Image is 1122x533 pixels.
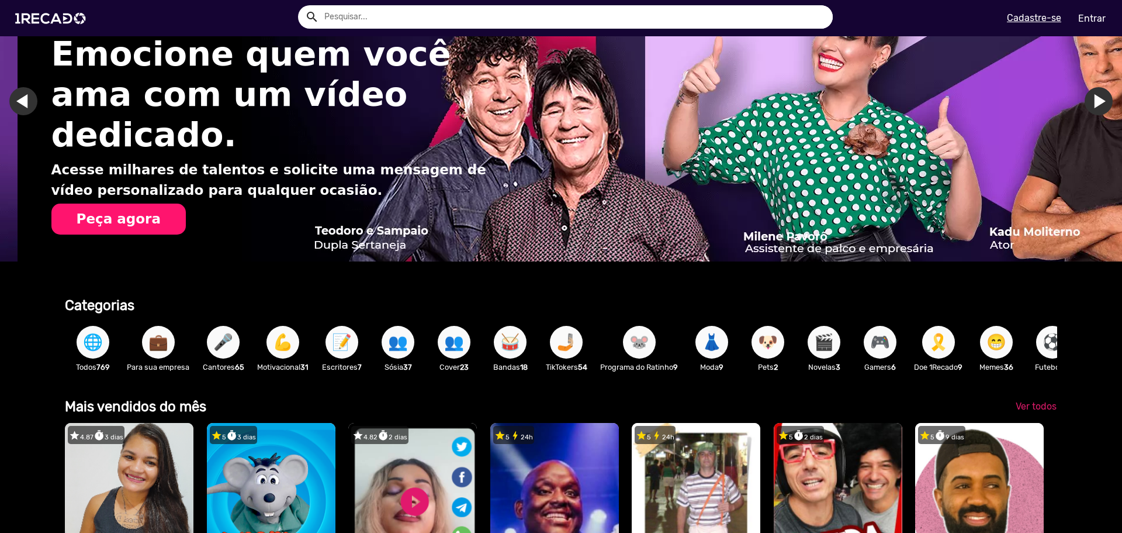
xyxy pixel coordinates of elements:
b: 9 [673,363,678,372]
p: Moda [690,362,734,373]
p: Sósia [376,362,420,373]
b: 6 [891,363,896,372]
span: Ver todos [1016,401,1057,412]
span: 👗 [702,326,722,359]
button: Peça agora [51,204,186,235]
button: ⚽ [1036,326,1069,359]
p: Acesse milhares de talentos e solicite uma mensagem de vídeo personalizado para qualquer ocasião. [51,160,500,200]
a: Ir para o slide anterior [27,87,55,115]
b: 2 [774,363,778,372]
button: 📝 [325,326,358,359]
button: 💼 [142,326,175,359]
p: Novelas [802,362,846,373]
p: Memes [974,362,1019,373]
span: 🎮 [870,326,890,359]
b: 18 [520,363,528,372]
span: 🎤 [213,326,233,359]
button: 🌐 [77,326,109,359]
p: Programa do Ratinho [600,362,678,373]
span: 😁 [986,326,1006,359]
p: Motivacional [257,362,308,373]
span: 👥 [444,326,464,359]
b: Categorias [65,297,134,314]
p: Futebol [1030,362,1075,373]
button: 👗 [695,326,728,359]
b: Mais vendidos do mês [65,398,206,415]
button: Example home icon [301,6,321,26]
u: Cadastre-se [1007,12,1061,23]
b: 9 [719,363,723,372]
b: 9 [958,363,962,372]
button: 🐭 [623,326,656,359]
b: 65 [235,363,244,372]
button: 🎗️ [922,326,955,359]
b: 7 [358,363,362,372]
p: Escritores [320,362,364,373]
span: 💼 [148,326,168,359]
span: 🎬 [814,326,834,359]
p: Cover [432,362,476,373]
button: 👥 [382,326,414,359]
p: Bandas [488,362,532,373]
span: 🤳🏼 [556,326,576,359]
span: 🎗️ [929,326,948,359]
b: 23 [460,363,469,372]
p: Cantores [201,362,245,373]
span: 🥁 [500,326,520,359]
p: TikTokers [544,362,588,373]
b: 54 [578,363,587,372]
button: 🎬 [808,326,840,359]
b: 36 [1004,363,1013,372]
span: 📝 [332,326,352,359]
button: 💪 [266,326,299,359]
b: 3 [836,363,840,372]
button: 🎮 [864,326,896,359]
span: 💪 [273,326,293,359]
button: 👥 [438,326,470,359]
p: Para sua empresa [127,362,189,373]
button: 🤳🏼 [550,326,583,359]
span: 🐭 [629,326,649,359]
b: 769 [96,363,110,372]
a: Entrar [1071,8,1113,29]
mat-icon: Example home icon [305,10,319,24]
button: 🎤 [207,326,240,359]
button: 🐶 [752,326,784,359]
button: 🥁 [494,326,527,359]
span: 👥 [388,326,408,359]
span: 🐶 [758,326,778,359]
button: 😁 [980,326,1013,359]
h1: Emocione quem você ama com um vídeo dedicado. [51,34,500,155]
p: Todos [71,362,115,373]
p: Pets [746,362,790,373]
p: Gamers [858,362,902,373]
b: 31 [300,363,308,372]
p: Doe 1Recado [914,362,962,373]
b: 37 [403,363,412,372]
input: Pesquisar... [316,5,833,29]
span: 🌐 [83,326,103,359]
span: ⚽ [1043,326,1062,359]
